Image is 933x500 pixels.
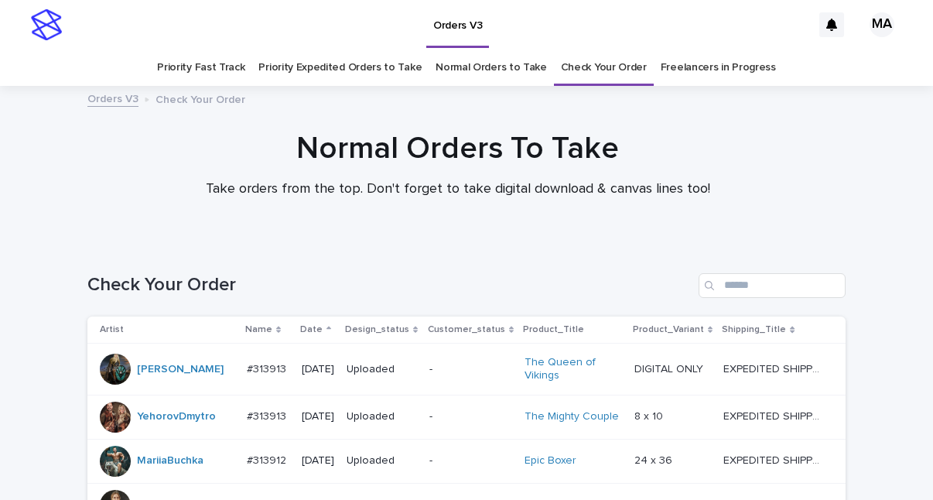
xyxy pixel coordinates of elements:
[870,12,894,37] div: MA
[302,363,334,376] p: [DATE]
[429,454,513,467] p: -
[525,410,619,423] a: The Mighty Couple
[245,321,272,338] p: Name
[634,451,675,467] p: 24 x 36
[429,410,513,423] p: -
[634,407,666,423] p: 8 x 10
[137,363,224,376] a: [PERSON_NAME]
[302,454,334,467] p: [DATE]
[723,451,823,467] p: EXPEDITED SHIPPING - preview in 1 business day; delivery up to 5 business days after your approval.
[723,407,823,423] p: EXPEDITED SHIPPING - preview in 1 business day; delivery up to 5 business days after your approval.
[79,130,837,167] h1: Normal Orders To Take
[525,356,621,382] a: The Queen of Vikings
[155,90,245,107] p: Check Your Order
[302,410,334,423] p: [DATE]
[300,321,323,338] p: Date
[525,454,576,467] a: Epic Boxer
[345,321,409,338] p: Design_status
[137,454,203,467] a: MariiaBuchka
[428,321,505,338] p: Customer_status
[149,181,767,198] p: Take orders from the top. Don't forget to take digital download & canvas lines too!
[633,321,704,338] p: Product_Variant
[247,451,289,467] p: #313912
[247,407,289,423] p: #313913
[157,50,244,86] a: Priority Fast Track
[436,50,547,86] a: Normal Orders to Take
[87,395,846,439] tr: YehorovDmytro #313913#313913 [DATE]Uploaded-The Mighty Couple 8 x 108 x 10 EXPEDITED SHIPPING - p...
[347,363,417,376] p: Uploaded
[347,454,417,467] p: Uploaded
[258,50,422,86] a: Priority Expedited Orders to Take
[87,274,692,296] h1: Check Your Order
[87,439,846,483] tr: MariiaBuchka #313912#313912 [DATE]Uploaded-Epic Boxer 24 x 3624 x 36 EXPEDITED SHIPPING - preview...
[561,50,647,86] a: Check Your Order
[523,321,584,338] p: Product_Title
[634,360,706,376] p: DIGITAL ONLY
[722,321,786,338] p: Shipping_Title
[87,344,846,396] tr: [PERSON_NAME] #313913#313913 [DATE]Uploaded-The Queen of Vikings DIGITAL ONLYDIGITAL ONLY EXPEDIT...
[347,410,417,423] p: Uploaded
[87,89,138,107] a: Orders V3
[661,50,776,86] a: Freelancers in Progress
[429,363,513,376] p: -
[100,321,124,338] p: Artist
[247,360,289,376] p: #313913
[723,360,823,376] p: EXPEDITED SHIPPING - preview in 1 business day; delivery up to 5 business days after your approval.
[137,410,216,423] a: YehorovDmytro
[31,9,62,40] img: stacker-logo-s-only.png
[699,273,846,298] input: Search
